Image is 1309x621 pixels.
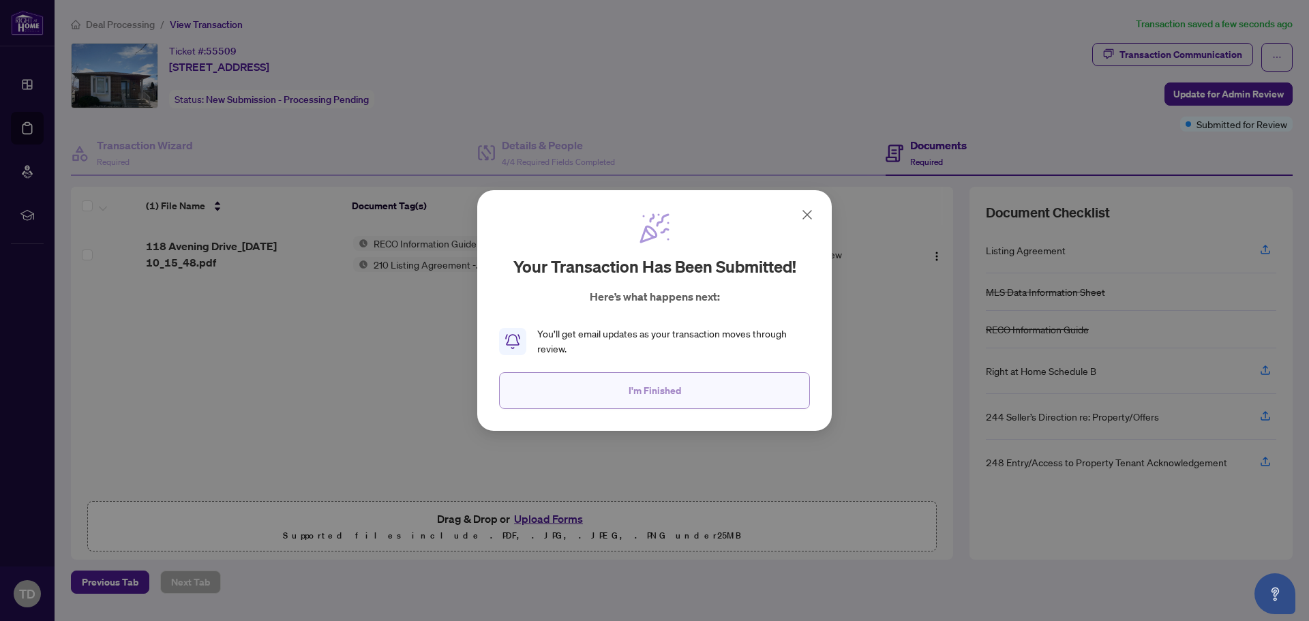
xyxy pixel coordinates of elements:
span: I'm Finished [629,380,681,402]
div: You’ll get email updates as your transaction moves through review. [537,327,810,357]
h2: Your transaction has been submitted! [513,256,796,277]
button: I'm Finished [499,372,810,409]
p: Here’s what happens next: [590,288,720,305]
button: Open asap [1254,573,1295,614]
